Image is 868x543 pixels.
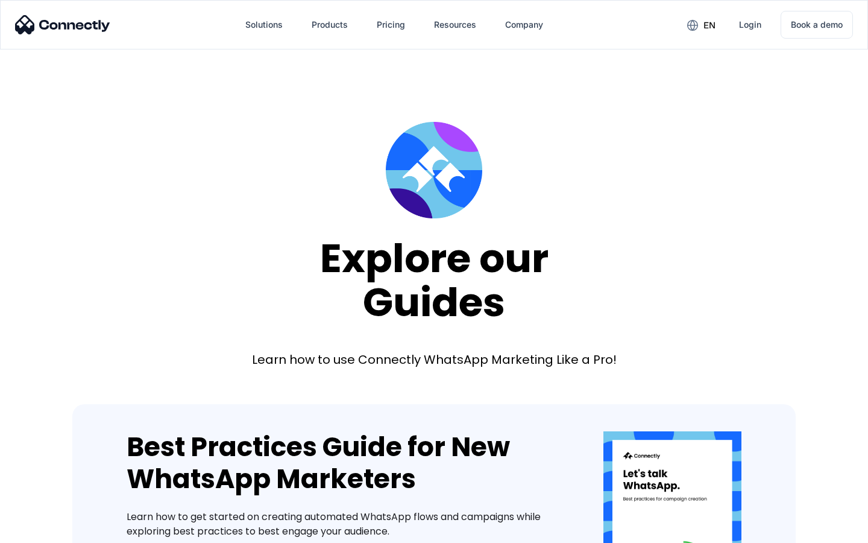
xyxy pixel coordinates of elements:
[678,16,725,34] div: en
[505,16,543,33] div: Company
[236,10,292,39] div: Solutions
[24,522,72,539] ul: Language list
[434,16,476,33] div: Resources
[127,510,567,539] div: Learn how to get started on creating automated WhatsApp flows and campaigns while exploring best ...
[703,17,715,34] div: en
[15,15,110,34] img: Connectly Logo
[377,16,405,33] div: Pricing
[781,11,853,39] a: Book a demo
[302,10,357,39] div: Products
[252,351,617,368] div: Learn how to use Connectly WhatsApp Marketing Like a Pro!
[739,16,761,33] div: Login
[127,431,567,495] div: Best Practices Guide for New WhatsApp Marketers
[12,522,72,539] aside: Language selected: English
[495,10,553,39] div: Company
[245,16,283,33] div: Solutions
[320,237,549,324] div: Explore our Guides
[367,10,415,39] a: Pricing
[729,10,771,39] a: Login
[424,10,486,39] div: Resources
[312,16,348,33] div: Products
